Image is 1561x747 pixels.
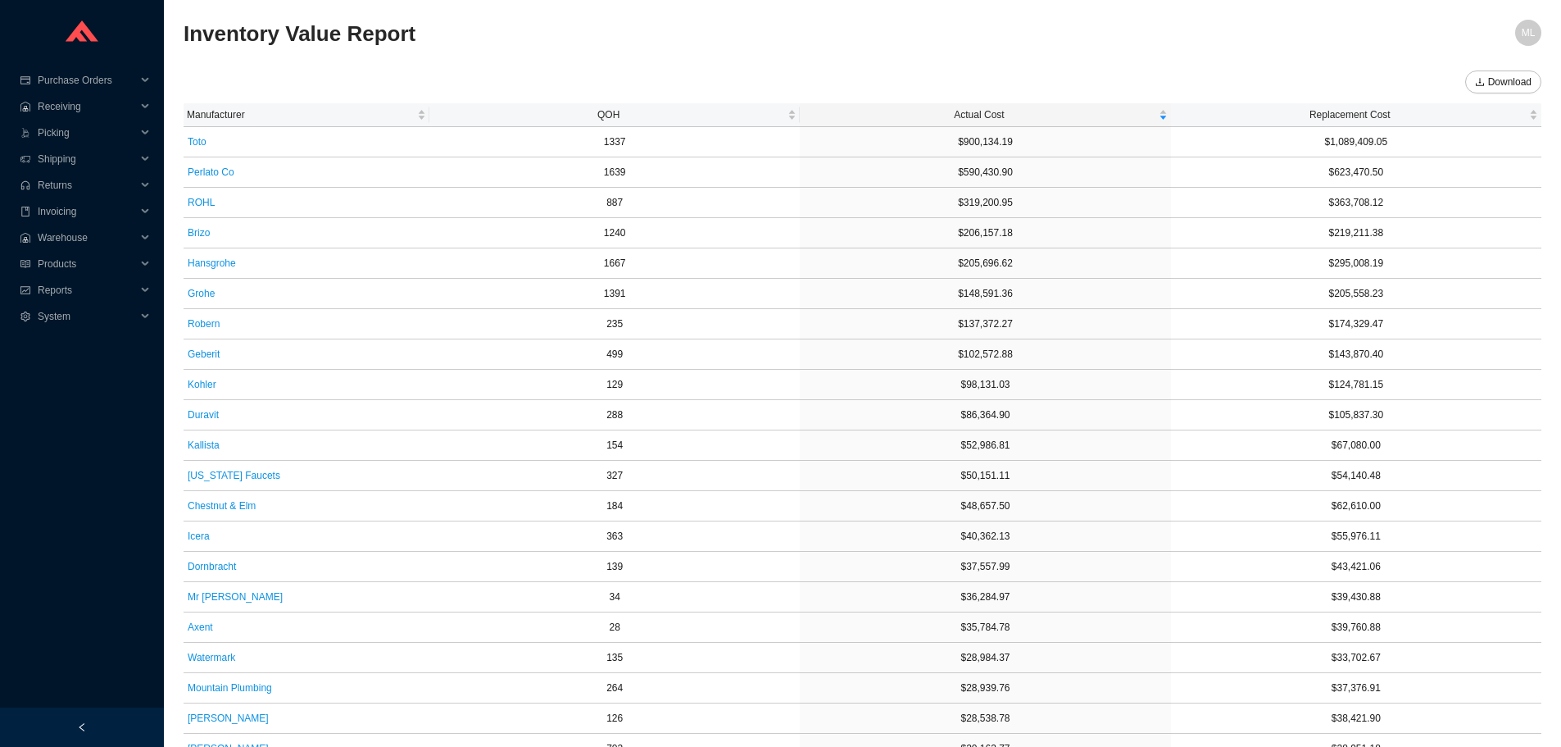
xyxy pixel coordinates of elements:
[38,303,136,330] span: System
[429,461,800,491] td: 327
[429,400,800,430] td: 288
[187,161,235,184] button: Perlato Co
[429,248,800,279] td: 1667
[20,259,31,269] span: read
[429,218,800,248] td: 1240
[20,75,31,85] span: credit-card
[38,146,136,172] span: Shipping
[1171,309,1541,339] td: $174,329.47
[429,673,800,704] td: 264
[1171,461,1541,491] td: $54,140.48
[1171,643,1541,673] td: $33,702.67
[38,198,136,225] span: Invoicing
[38,93,136,120] span: Receiving
[1475,77,1485,89] span: download
[187,676,273,699] button: Mountain Plumbing
[800,430,1170,461] td: $52,986.81
[1171,400,1541,430] td: $105,837.30
[187,555,237,578] button: Dornbracht
[187,403,220,426] button: Duravit
[187,464,281,487] button: [US_STATE] Faucets
[800,279,1170,309] td: $148,591.36
[187,221,211,244] button: Brizo
[188,346,220,362] span: Geberit
[77,722,87,732] span: left
[188,225,210,241] span: Brizo
[20,285,31,295] span: fund
[187,707,270,730] button: [PERSON_NAME]
[800,704,1170,734] td: $28,538.78
[188,407,219,423] span: Duravit
[38,172,136,198] span: Returns
[800,157,1170,188] td: $590,430.90
[800,127,1170,157] td: $900,134.19
[1171,279,1541,309] td: $205,558.23
[1171,248,1541,279] td: $295,008.19
[187,130,207,153] button: Toto
[187,646,236,669] button: Watermark
[800,582,1170,613] td: $36,284.97
[187,107,414,123] span: Manufacturer
[800,188,1170,218] td: $319,200.95
[429,552,800,582] td: 139
[188,619,213,635] span: Axent
[433,107,784,123] span: QOH
[429,582,800,613] td: 34
[38,277,136,303] span: Reports
[187,373,217,396] button: Kohler
[429,339,800,370] td: 499
[184,20,1202,48] h2: Inventory Value Report
[1488,74,1532,90] span: Download
[20,207,31,216] span: book
[800,248,1170,279] td: $205,696.62
[1171,218,1541,248] td: $219,211.38
[1171,430,1541,461] td: $67,080.00
[800,643,1170,673] td: $28,984.37
[38,67,136,93] span: Purchase Orders
[1465,71,1541,93] button: downloadDownload
[188,194,215,211] span: ROHL
[187,585,284,608] button: Mr [PERSON_NAME]
[429,157,800,188] td: 1639
[429,127,800,157] td: 1337
[187,525,211,548] button: Icera
[188,467,280,484] span: [US_STATE] Faucets
[1171,552,1541,582] td: $43,421.06
[1171,188,1541,218] td: $363,708.12
[187,282,216,305] button: Grohe
[429,279,800,309] td: 1391
[188,589,283,605] span: Mr [PERSON_NAME]
[429,309,800,339] td: 235
[1171,157,1541,188] td: $623,470.50
[188,376,216,393] span: Kohler
[1522,20,1536,46] span: ML
[20,180,31,190] span: customer-service
[38,225,136,251] span: Warehouse
[1171,704,1541,734] td: $38,421.90
[429,613,800,643] td: 28
[800,400,1170,430] td: $86,364.90
[803,107,1155,123] span: Actual Cost
[188,710,269,727] span: [PERSON_NAME]
[38,120,136,146] span: Picking
[800,522,1170,552] td: $40,362.13
[1171,127,1541,157] td: $1,089,409.05
[429,704,800,734] td: 126
[429,188,800,218] td: 887
[800,339,1170,370] td: $102,572.88
[188,164,234,180] span: Perlato Co
[188,134,206,150] span: Toto
[1171,370,1541,400] td: $124,781.15
[1171,613,1541,643] td: $39,760.88
[188,437,220,453] span: Kallista
[188,649,235,666] span: Watermark
[429,491,800,522] td: 184
[1171,522,1541,552] td: $55,976.11
[187,343,220,366] button: Geberit
[187,434,220,457] button: Kallista
[188,528,210,544] span: Icera
[1171,491,1541,522] td: $62,610.00
[800,491,1170,522] td: $48,657.50
[187,312,220,335] button: Robern
[429,522,800,552] td: 363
